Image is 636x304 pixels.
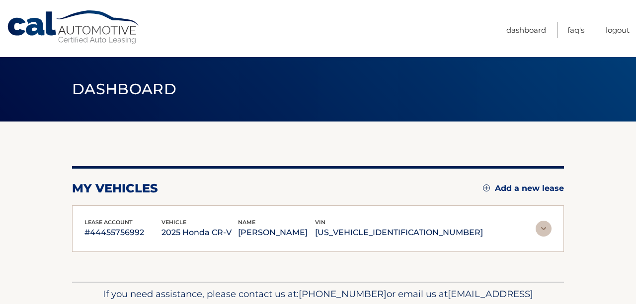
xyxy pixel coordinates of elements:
[299,288,387,300] span: [PHONE_NUMBER]
[315,219,325,226] span: vin
[483,184,490,191] img: add.svg
[567,22,584,38] a: FAQ's
[84,226,161,240] p: #44455756992
[161,226,238,240] p: 2025 Honda CR-V
[84,219,133,226] span: lease account
[606,22,630,38] a: Logout
[483,183,564,193] a: Add a new lease
[72,80,176,98] span: Dashboard
[72,181,158,196] h2: my vehicles
[238,219,255,226] span: name
[161,219,186,226] span: vehicle
[536,221,552,237] img: accordion-rest.svg
[238,226,315,240] p: [PERSON_NAME]
[506,22,546,38] a: Dashboard
[315,226,483,240] p: [US_VEHICLE_IDENTIFICATION_NUMBER]
[6,10,141,45] a: Cal Automotive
